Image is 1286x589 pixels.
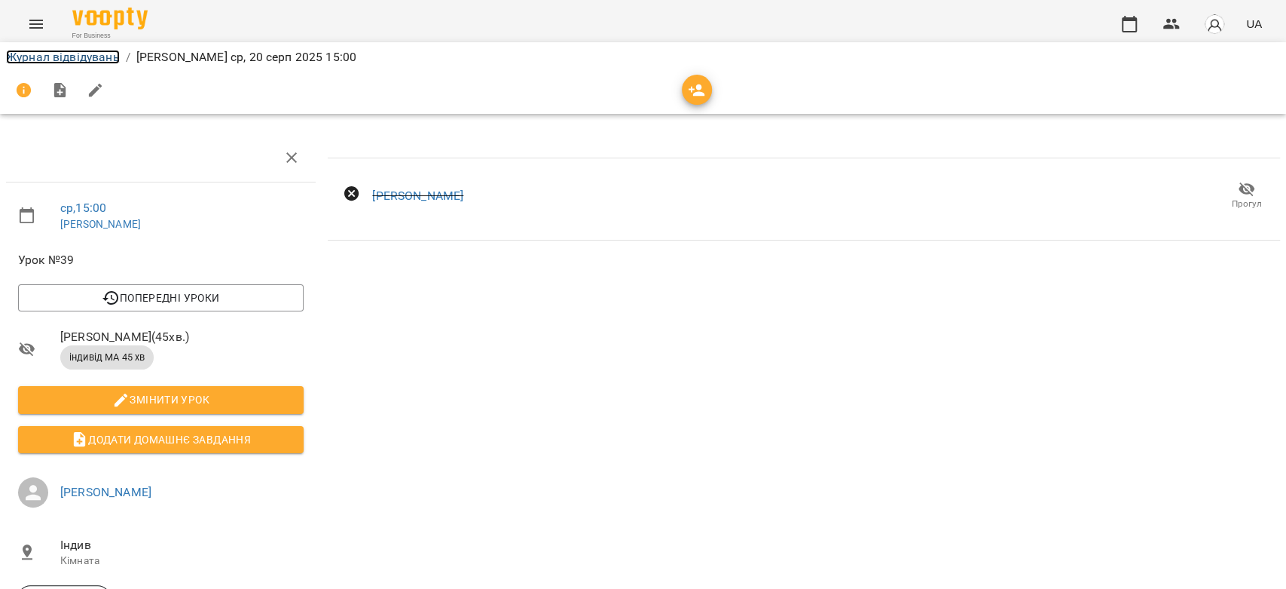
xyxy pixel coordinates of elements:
[1217,175,1277,217] button: Прогул
[60,485,151,499] a: [PERSON_NAME]
[1240,10,1268,38] button: UA
[1246,16,1262,32] span: UA
[72,8,148,29] img: Voopty Logo
[18,284,304,311] button: Попередні уроки
[18,251,304,269] span: Урок №39
[60,328,304,346] span: [PERSON_NAME] ( 45 хв. )
[6,48,1280,66] nav: breadcrumb
[1204,14,1225,35] img: avatar_s.png
[18,6,54,42] button: Menu
[136,48,356,66] p: [PERSON_NAME] ср, 20 серп 2025 15:00
[60,218,141,230] a: [PERSON_NAME]
[60,351,154,364] span: індивід МА 45 хв
[30,391,292,409] span: Змінити урок
[18,426,304,453] button: Додати домашнє завдання
[30,289,292,307] span: Попередні уроки
[6,50,120,64] a: Журнал відвідувань
[72,31,148,41] span: For Business
[60,201,106,215] a: ср , 15:00
[126,48,130,66] li: /
[30,431,292,449] span: Додати домашнє завдання
[372,189,463,203] a: [PERSON_NAME]
[60,536,304,554] span: Індив
[18,386,304,413] button: Змінити урок
[60,554,304,569] p: Кімната
[1232,198,1262,210] span: Прогул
